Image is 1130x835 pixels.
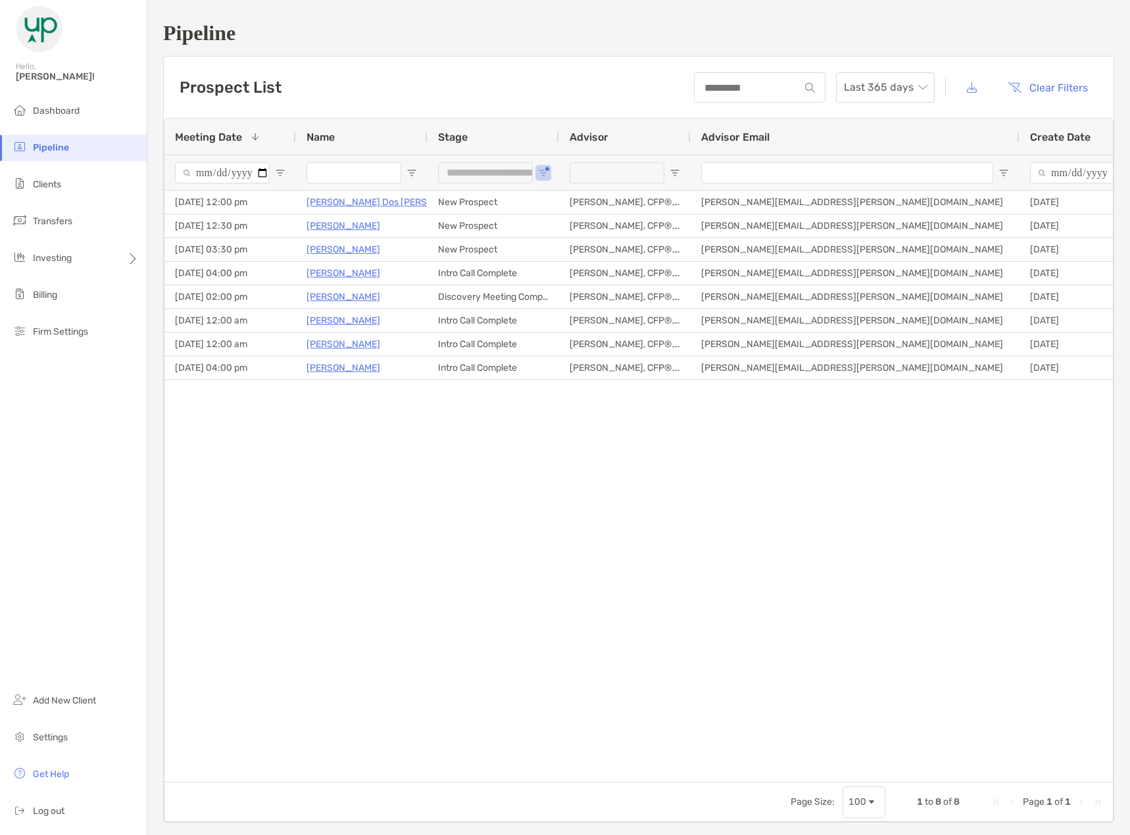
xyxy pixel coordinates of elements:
[307,162,401,183] input: Name Filter Input
[428,262,559,285] div: Intro Call Complete
[559,262,691,285] div: [PERSON_NAME], CFP®, MSF
[307,360,380,376] a: [PERSON_NAME]
[559,191,691,214] div: [PERSON_NAME], CFP®, MSF
[307,194,474,210] a: [PERSON_NAME] Dos [PERSON_NAME]
[925,796,933,807] span: to
[164,333,296,356] div: [DATE] 12:00 am
[406,168,417,178] button: Open Filter Menu
[307,265,380,281] a: [PERSON_NAME]
[843,786,885,818] div: Page Size
[691,356,1019,379] div: [PERSON_NAME][EMAIL_ADDRESS][PERSON_NAME][DOMAIN_NAME]
[559,285,691,308] div: [PERSON_NAME], CFP®, MSF
[164,309,296,332] div: [DATE] 12:00 am
[691,333,1019,356] div: [PERSON_NAME][EMAIL_ADDRESS][PERSON_NAME][DOMAIN_NAME]
[701,131,770,143] span: Advisor Email
[1076,797,1087,807] div: Next Page
[307,289,380,305] a: [PERSON_NAME]
[1046,796,1052,807] span: 1
[12,692,28,707] img: add_new_client icon
[33,289,57,300] span: Billing
[33,179,61,190] span: Clients
[691,191,1019,214] div: [PERSON_NAME][EMAIL_ADDRESS][PERSON_NAME][DOMAIN_NAME]
[33,105,80,116] span: Dashboard
[805,83,815,93] img: input icon
[691,238,1019,261] div: [PERSON_NAME][EMAIL_ADDRESS][PERSON_NAME][DOMAIN_NAME]
[428,333,559,356] div: Intro Call Complete
[12,102,28,118] img: dashboard icon
[307,312,380,329] a: [PERSON_NAME]
[180,78,282,97] h3: Prospect List
[12,323,28,339] img: firm-settings icon
[701,162,993,183] input: Advisor Email Filter Input
[307,131,335,143] span: Name
[12,139,28,155] img: pipeline icon
[307,218,380,234] a: [PERSON_NAME]
[538,168,549,178] button: Open Filter Menu
[16,71,139,82] span: [PERSON_NAME]!
[559,356,691,379] div: [PERSON_NAME], CFP®, MSF
[33,142,69,153] span: Pipeline
[12,728,28,744] img: settings icon
[164,214,296,237] div: [DATE] 12:30 pm
[33,252,72,264] span: Investing
[1054,796,1063,807] span: of
[559,214,691,237] div: [PERSON_NAME], CFP®, MSF
[16,5,63,53] img: Zoe Logo
[12,802,28,818] img: logout icon
[943,796,952,807] span: of
[12,249,28,265] img: investing icon
[33,769,69,780] span: Get Help
[1030,162,1125,183] input: Create Date Filter Input
[164,238,296,261] div: [DATE] 03:30 pm
[1092,797,1102,807] div: Last Page
[935,796,941,807] span: 8
[164,262,296,285] div: [DATE] 04:00 pm
[12,212,28,228] img: transfers icon
[559,238,691,261] div: [PERSON_NAME], CFP®, MSF
[275,168,285,178] button: Open Filter Menu
[307,241,380,258] a: [PERSON_NAME]
[33,805,64,817] span: Log out
[164,191,296,214] div: [DATE] 12:00 pm
[1023,796,1044,807] span: Page
[163,21,1114,45] h1: Pipeline
[1065,796,1071,807] span: 1
[1007,797,1018,807] div: Previous Page
[428,309,559,332] div: Intro Call Complete
[33,732,68,743] span: Settings
[428,191,559,214] div: New Prospect
[428,214,559,237] div: New Prospect
[559,309,691,332] div: [PERSON_NAME], CFP®, MSF
[691,309,1019,332] div: [PERSON_NAME][EMAIL_ADDRESS][PERSON_NAME][DOMAIN_NAME]
[998,73,1098,102] button: Clear Filters
[559,333,691,356] div: [PERSON_NAME], CFP®, MSF
[164,285,296,308] div: [DATE] 02:00 pm
[164,356,296,379] div: [DATE] 04:00 pm
[848,796,866,807] div: 100
[691,285,1019,308] div: [PERSON_NAME][EMAIL_ADDRESS][PERSON_NAME][DOMAIN_NAME]
[954,796,960,807] span: 8
[307,336,380,352] a: [PERSON_NAME]
[844,73,927,102] span: Last 365 days
[998,168,1009,178] button: Open Filter Menu
[791,796,835,807] div: Page Size:
[428,356,559,379] div: Intro Call Complete
[691,214,1019,237] div: [PERSON_NAME][EMAIL_ADDRESS][PERSON_NAME][DOMAIN_NAME]
[175,131,242,143] span: Meeting Date
[691,262,1019,285] div: [PERSON_NAME][EMAIL_ADDRESS][PERSON_NAME][DOMAIN_NAME]
[991,797,1002,807] div: First Page
[33,695,96,706] span: Add New Client
[12,176,28,191] img: clients icon
[33,326,88,337] span: Firm Settings
[438,131,468,143] span: Stage
[428,238,559,261] div: New Prospect
[670,168,680,178] button: Open Filter Menu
